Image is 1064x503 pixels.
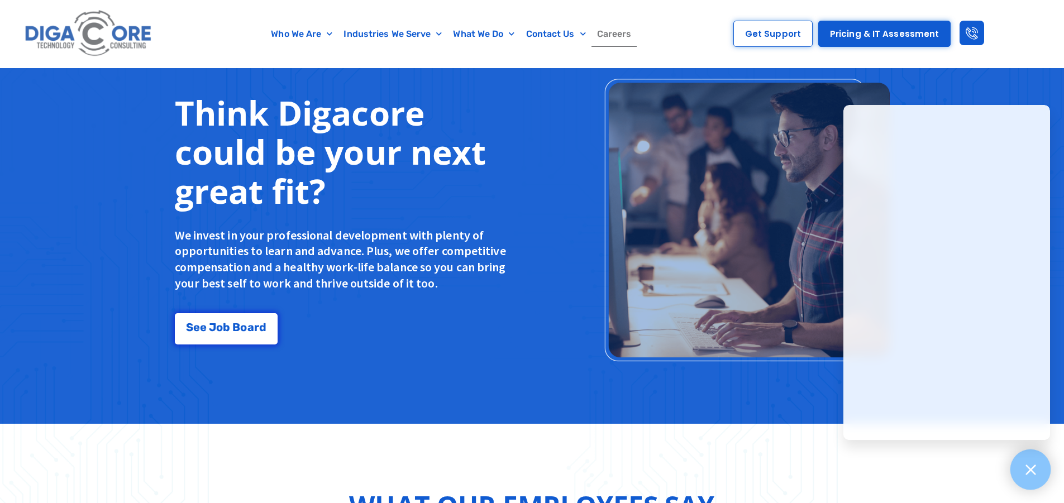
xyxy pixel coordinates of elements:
[209,322,216,333] span: J
[186,322,193,333] span: S
[843,105,1050,440] iframe: Chatgenie Messenger
[223,322,230,333] span: b
[733,21,813,47] a: Get Support
[591,21,637,47] a: Careers
[216,322,223,333] span: o
[259,322,266,333] span: d
[22,6,156,62] img: Digacore logo 1
[745,30,801,38] span: Get Support
[193,322,200,333] span: e
[265,21,338,47] a: Who We Are
[338,21,447,47] a: Industries We Serve
[175,93,513,210] h2: Think Digacore could be your next great fit?
[240,322,247,333] span: o
[254,322,259,333] span: r
[447,21,520,47] a: What We Do
[175,313,278,344] a: See Job Board
[175,227,513,291] p: We invest in your professional development with plenty of opportunities to learn and advance. Plu...
[200,322,207,333] span: e
[209,21,694,47] nav: Menu
[521,21,591,47] a: Contact Us
[830,30,939,38] span: Pricing & IT Assessment
[602,75,889,362] img: Think Digacore could be your next great fit?
[247,322,254,333] span: a
[818,21,951,47] a: Pricing & IT Assessment
[232,322,240,333] span: B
